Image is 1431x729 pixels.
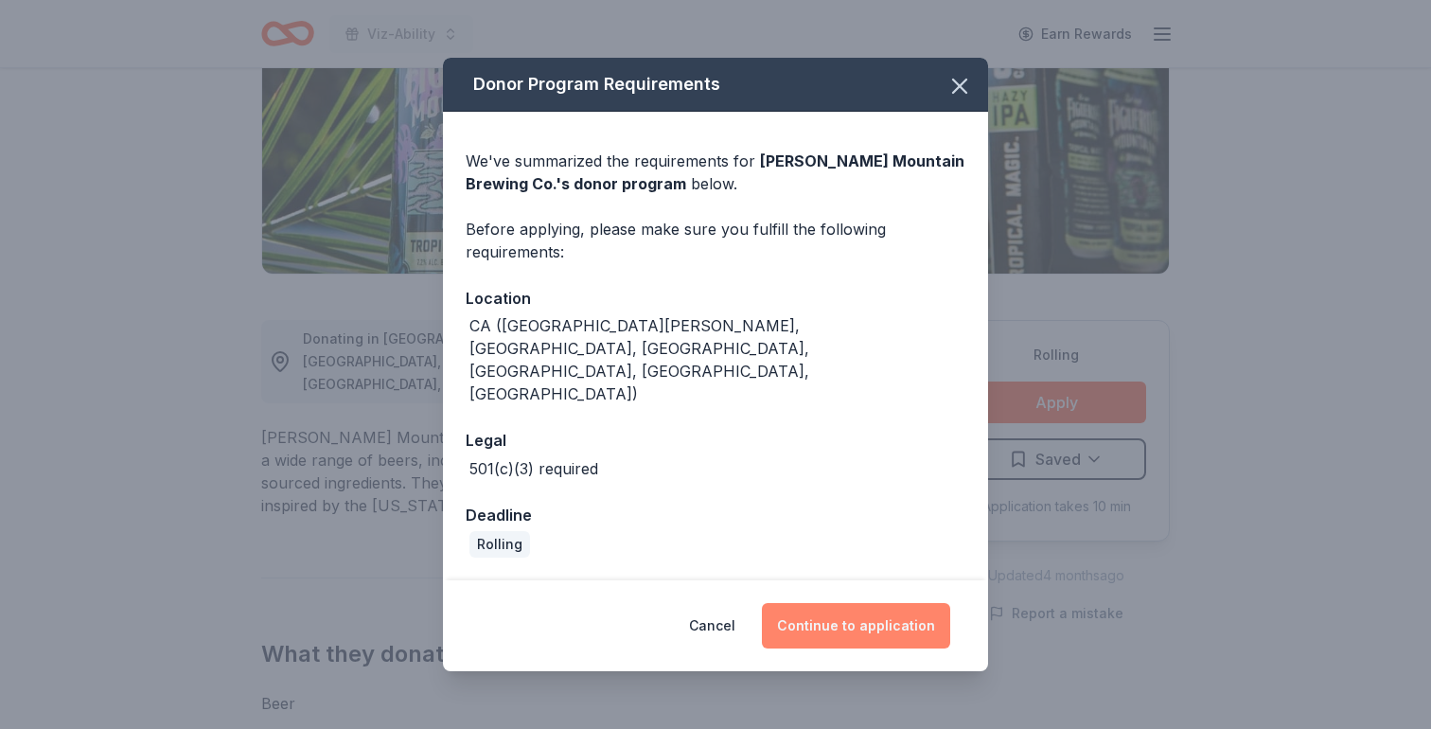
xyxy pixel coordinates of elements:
button: Continue to application [762,603,950,649]
div: Legal [466,428,965,453]
div: Deadline [466,503,965,527]
div: Location [466,286,965,311]
button: Cancel [689,603,735,649]
div: Donor Program Requirements [443,58,988,112]
div: We've summarized the requirements for below. [466,150,965,195]
div: 501(c)(3) required [469,457,598,480]
div: CA ([GEOGRAPHIC_DATA][PERSON_NAME], [GEOGRAPHIC_DATA], [GEOGRAPHIC_DATA], [GEOGRAPHIC_DATA], [GEO... [469,314,965,405]
div: Rolling [469,531,530,558]
div: Before applying, please make sure you fulfill the following requirements: [466,218,965,263]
